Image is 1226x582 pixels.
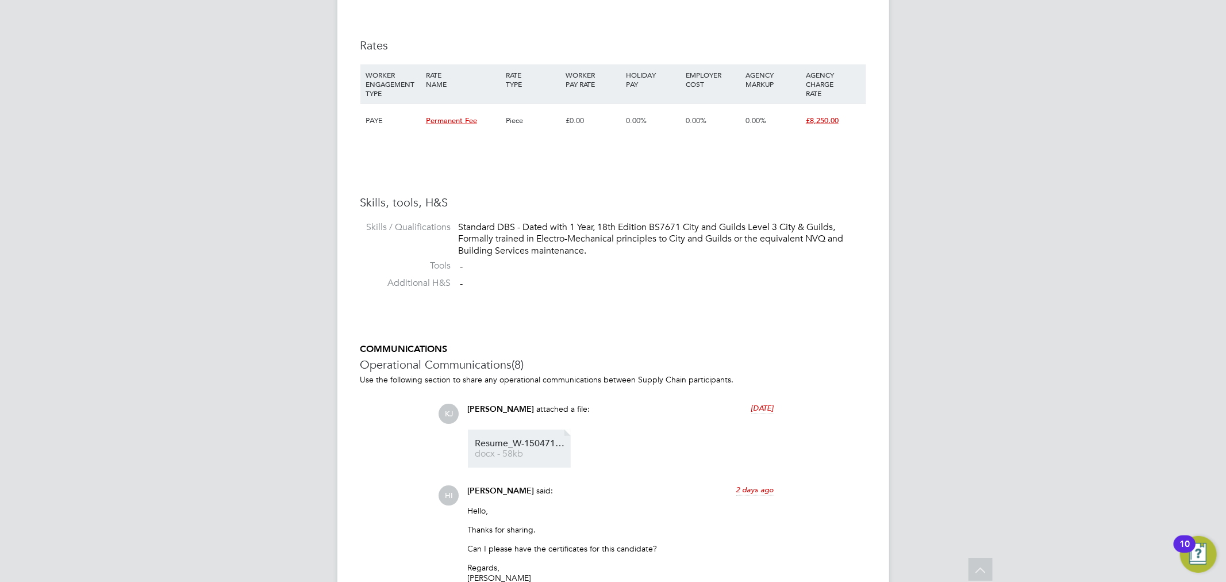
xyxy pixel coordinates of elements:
div: RATE NAME [423,64,503,94]
div: RATE TYPE [503,64,563,94]
span: Permanent Fee [426,116,477,125]
div: HOLIDAY PAY [623,64,683,94]
span: (8) [512,357,524,372]
p: Hello, [468,506,774,516]
h3: Skills, tools, H&S [360,195,866,210]
span: [DATE] [751,403,774,413]
div: WORKER ENGAGEMENT TYPE [363,64,423,104]
div: Standard DBS - Dated with 1 Year, 18th Edition BS7671 City and Guilds Level 3 City & Guilds, Form... [459,221,866,257]
span: - [460,278,463,289]
p: Use the following section to share any operational communications between Supply Chain participants. [360,374,866,385]
button: Open Resource Center, 10 new notifications [1180,536,1217,573]
span: 2 days ago [736,485,774,495]
a: Resume_W-1504718%20RG%20 docx - 58kb [475,439,567,458]
span: said: [537,485,554,496]
div: WORKER PAY RATE [563,64,622,94]
h5: COMMUNICATIONS [360,343,866,355]
div: PAYE [363,104,423,137]
p: Thanks for sharing. [468,524,774,535]
span: 0.00% [686,116,706,125]
label: Tools [360,260,451,272]
span: Resume_W-1504718%20RG%20 [475,439,567,448]
span: docx - 58kb [475,450,567,458]
label: Additional H&S [360,277,451,289]
div: Piece [503,104,563,137]
span: [PERSON_NAME] [468,404,535,414]
label: Skills / Qualifications [360,221,451,233]
span: HI [439,485,459,506]
span: 0.00% [626,116,647,125]
span: [PERSON_NAME] [468,486,535,496]
span: attached a file: [537,404,590,414]
span: - [460,261,463,272]
span: 0.00% [746,116,767,125]
h3: Rates [360,38,866,53]
div: AGENCY MARKUP [743,64,803,94]
div: 10 [1179,544,1190,559]
div: EMPLOYER COST [683,64,743,94]
span: KJ [439,404,459,424]
div: AGENCY CHARGE RATE [803,64,863,104]
div: £0.00 [563,104,622,137]
span: £8,250.00 [806,116,839,125]
h3: Operational Communications [360,357,866,372]
p: Can I please have the certificates for this candidate? [468,543,774,554]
